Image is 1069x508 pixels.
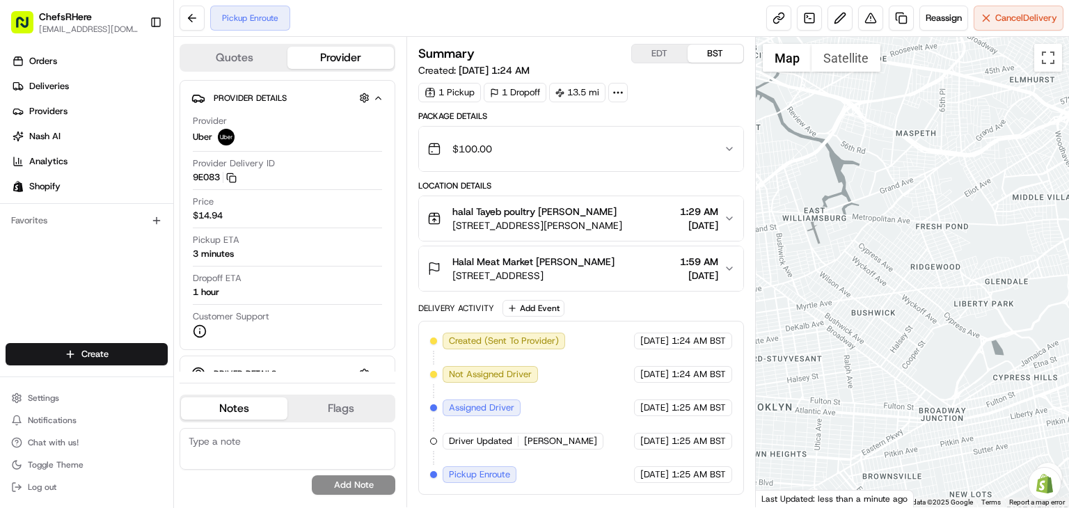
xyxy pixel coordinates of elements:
[193,131,212,143] span: Uber
[452,219,622,232] span: [STREET_ADDRESS][PERSON_NAME]
[449,402,514,414] span: Assigned Driver
[6,477,168,497] button: Log out
[29,180,61,193] span: Shopify
[47,147,176,158] div: We're available if you need us!
[974,6,1063,31] button: CancelDelivery
[484,83,546,102] div: 1 Dropoff
[452,142,492,156] span: $100.00
[29,155,68,168] span: Analytics
[759,489,805,507] img: Google
[193,209,223,222] span: $14.94
[181,397,287,420] button: Notes
[193,196,214,208] span: Price
[756,490,914,507] div: Last Updated: less than a minute ago
[39,24,138,35] button: [EMAIL_ADDRESS][DOMAIN_NAME]
[29,80,69,93] span: Deliveries
[672,335,726,347] span: 1:24 AM BST
[549,83,605,102] div: 13.5 mi
[287,47,394,69] button: Provider
[6,175,173,198] a: Shopify
[193,157,275,170] span: Provider Delivery ID
[81,348,109,360] span: Create
[28,459,84,470] span: Toggle Theme
[6,388,168,408] button: Settings
[524,435,597,447] span: [PERSON_NAME]
[688,45,743,63] button: BST
[287,397,394,420] button: Flags
[193,248,234,260] div: 3 minutes
[759,489,805,507] a: Open this area in Google Maps (opens a new window)
[640,368,669,381] span: [DATE]
[132,202,223,216] span: API Documentation
[452,255,615,269] span: Halal Meat Market [PERSON_NAME]
[39,10,92,24] button: ChefsRHere
[8,196,112,221] a: 📗Knowledge Base
[29,105,68,118] span: Providers
[418,180,744,191] div: Location Details
[680,219,718,232] span: [DATE]
[193,171,237,184] button: 9E083
[191,86,383,109] button: Provider Details
[193,272,241,285] span: Dropoff ETA
[680,269,718,283] span: [DATE]
[193,115,227,127] span: Provider
[502,300,564,317] button: Add Event
[6,150,173,173] a: Analytics
[452,269,615,283] span: [STREET_ADDRESS]
[926,12,962,24] span: Reassign
[6,100,173,122] a: Providers
[640,468,669,481] span: [DATE]
[6,343,168,365] button: Create
[1009,498,1065,506] a: Report a map error
[181,47,287,69] button: Quotes
[118,203,129,214] div: 💻
[672,435,726,447] span: 1:25 AM BST
[193,234,239,246] span: Pickup ETA
[995,12,1057,24] span: Cancel Delivery
[28,415,77,426] span: Notifications
[418,303,494,314] div: Delivery Activity
[897,498,973,506] span: Map data ©2025 Google
[459,64,530,77] span: [DATE] 1:24 AM
[419,127,743,171] button: $100.00
[418,47,475,60] h3: Summary
[981,498,1001,506] a: Terms
[6,6,144,39] button: ChefsRHere[EMAIL_ADDRESS][DOMAIN_NAME]
[6,455,168,475] button: Toggle Theme
[191,362,383,385] button: Driver Details
[47,133,228,147] div: Start new chat
[98,235,168,246] a: Powered byPylon
[763,44,811,72] button: Show street map
[418,63,530,77] span: Created:
[193,286,219,299] div: 1 hour
[419,196,743,241] button: halal Tayeb poultry [PERSON_NAME][STREET_ADDRESS][PERSON_NAME]1:29 AM[DATE]
[419,246,743,291] button: Halal Meat Market [PERSON_NAME][STREET_ADDRESS]1:59 AM[DATE]
[14,56,253,78] p: Welcome 👋
[452,205,617,219] span: halal Tayeb poultry [PERSON_NAME]
[640,335,669,347] span: [DATE]
[6,411,168,430] button: Notifications
[29,55,57,68] span: Orders
[680,255,718,269] span: 1:59 AM
[6,433,168,452] button: Chat with us!
[214,93,287,104] span: Provider Details
[36,90,230,104] input: Clear
[28,437,79,448] span: Chat with us!
[919,6,968,31] button: Reassign
[6,125,173,148] a: Nash AI
[214,368,276,379] span: Driver Details
[6,50,173,72] a: Orders
[13,181,24,192] img: Shopify logo
[1034,463,1062,491] button: Map camera controls
[640,402,669,414] span: [DATE]
[449,468,510,481] span: Pickup Enroute
[680,205,718,219] span: 1:29 AM
[672,402,726,414] span: 1:25 AM BST
[418,111,744,122] div: Package Details
[28,202,106,216] span: Knowledge Base
[28,482,56,493] span: Log out
[418,83,481,102] div: 1 Pickup
[14,133,39,158] img: 1736555255976-a54dd68f-1ca7-489b-9aae-adbdc363a1c4
[632,45,688,63] button: EDT
[811,44,880,72] button: Show satellite imagery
